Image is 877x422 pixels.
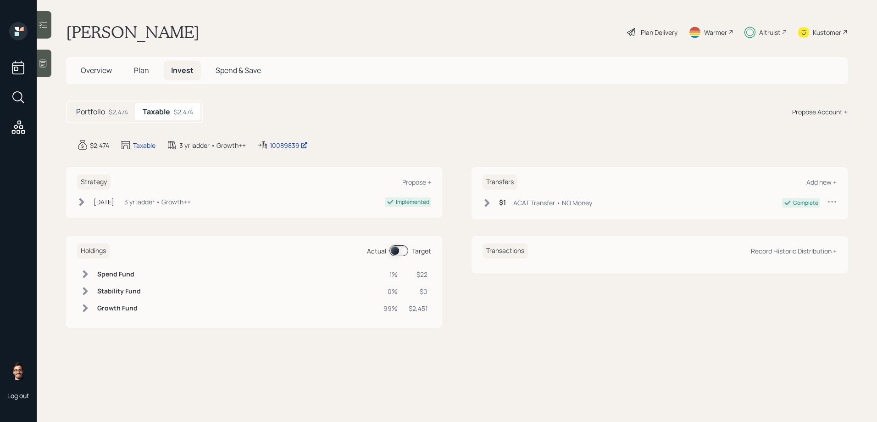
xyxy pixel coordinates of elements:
img: sami-boghos-headshot.png [9,362,28,380]
h6: Stability Fund [97,287,141,295]
div: Record Historic Distribution + [751,247,837,255]
div: Add new + [806,178,837,186]
div: 99% [383,304,398,313]
h6: Holdings [77,243,110,259]
div: $2,474 [109,107,128,117]
h6: Growth Fund [97,304,141,312]
span: Overview [81,65,112,75]
span: Invest [171,65,194,75]
h6: Transfers [483,174,517,190]
div: $22 [409,270,427,279]
div: Taxable [133,141,155,150]
div: $2,474 [174,107,193,117]
span: Spend & Save [216,65,261,75]
div: $0 [409,287,427,296]
h1: [PERSON_NAME] [66,22,200,42]
h6: Transactions [483,243,528,259]
div: 10089839 [270,141,308,150]
div: Warmer [704,28,727,37]
div: Kustomer [813,28,841,37]
div: Plan Delivery [641,28,677,37]
div: Complete [793,199,818,207]
div: Implemented [396,198,429,206]
div: 3 yr ladder • Growth++ [124,197,191,207]
div: 3 yr ladder • Growth++ [179,141,246,150]
div: ACAT Transfer • NQ Money [513,198,592,208]
div: Actual [367,246,386,256]
h6: $1 [499,199,506,207]
div: Log out [7,391,29,400]
h6: Strategy [77,174,111,190]
div: Propose + [402,178,431,186]
div: $2,451 [409,304,427,313]
div: 0% [383,287,398,296]
h6: Spend Fund [97,270,141,278]
div: Propose Account + [792,107,848,117]
div: [DATE] [94,197,114,207]
h5: Portfolio [76,107,105,116]
div: 1% [383,270,398,279]
div: $2,474 [90,141,109,150]
span: Plan [134,65,149,75]
h5: Taxable [143,107,170,116]
div: Altruist [759,28,781,37]
div: Target [412,246,431,256]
